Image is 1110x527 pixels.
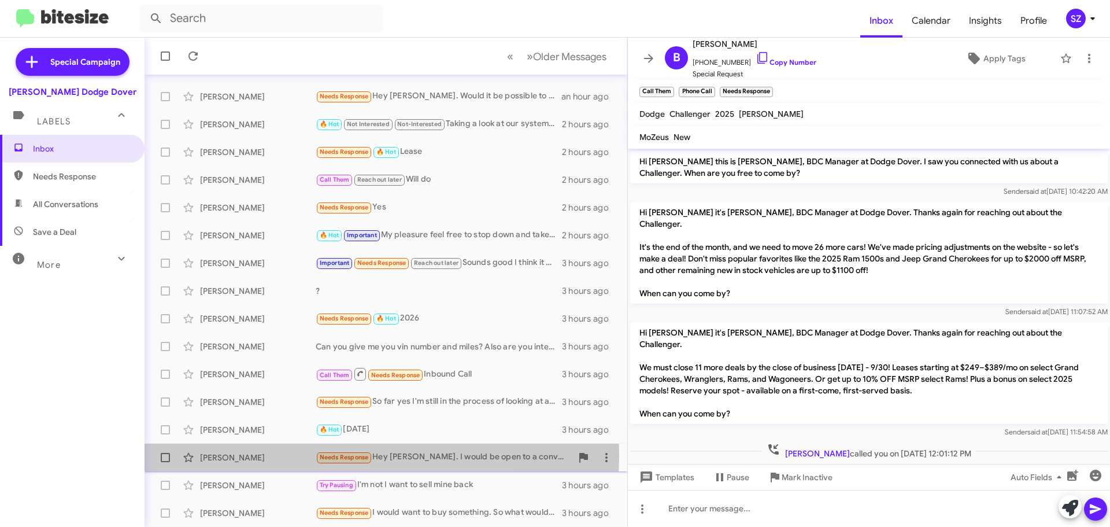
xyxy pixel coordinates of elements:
[1005,428,1108,436] span: Sender [DATE] 11:54:58 AM
[140,5,383,32] input: Search
[316,90,561,103] div: Hey [PERSON_NAME]. Would it be possible to let me know what deals you have on limiteds and altitu...
[320,315,369,322] span: Needs Response
[316,173,562,186] div: Will do
[200,424,316,436] div: [PERSON_NAME]
[33,198,98,210] span: All Conversations
[316,367,562,381] div: Inbound Call
[316,285,562,297] div: ?
[200,202,316,213] div: [PERSON_NAME]
[320,481,353,489] span: Try Pausing
[902,4,960,38] a: Calendar
[200,480,316,491] div: [PERSON_NAME]
[316,312,562,325] div: 2026
[520,45,613,68] button: Next
[500,45,520,68] button: Previous
[1005,307,1108,316] span: Sender [DATE] 11:07:52 AM
[320,120,339,128] span: 🔥 Hot
[1028,307,1048,316] span: said at
[693,51,816,68] span: [PHONE_NUMBER]
[316,256,562,270] div: Sounds good I think it was the GM
[200,257,316,269] div: [PERSON_NAME]
[316,395,562,408] div: So far yes I'm still in the process of looking at a vehicle
[1066,9,1086,28] div: SZ
[33,226,76,238] span: Save a Deal
[1011,4,1056,38] a: Profile
[320,509,369,517] span: Needs Response
[669,109,711,119] span: Challenger
[693,37,816,51] span: [PERSON_NAME]
[200,230,316,241] div: [PERSON_NAME]
[639,109,665,119] span: Dodge
[200,119,316,130] div: [PERSON_NAME]
[200,146,316,158] div: [PERSON_NAME]
[628,467,704,488] button: Templates
[33,171,131,182] span: Needs Response
[782,467,832,488] span: Mark Inactive
[371,371,420,379] span: Needs Response
[347,120,390,128] span: Not Interested
[320,204,369,211] span: Needs Response
[756,58,816,67] a: Copy Number
[320,93,369,100] span: Needs Response
[630,151,1108,183] p: Hi [PERSON_NAME] this is [PERSON_NAME], BDC Manager at Dodge Dover. I saw you connected with us a...
[320,371,350,379] span: Call Them
[316,451,572,464] div: Hey [PERSON_NAME]. I would be open to a conversation about my grand cherokee
[507,49,513,64] span: «
[200,174,316,186] div: [PERSON_NAME]
[200,91,316,102] div: [PERSON_NAME]
[704,467,758,488] button: Pause
[562,174,618,186] div: 2 hours ago
[562,119,618,130] div: 2 hours ago
[562,424,618,436] div: 3 hours ago
[936,48,1054,69] button: Apply Tags
[200,452,316,463] div: [PERSON_NAME]
[1056,9,1097,28] button: SZ
[673,49,680,67] span: B
[758,467,842,488] button: Mark Inactive
[960,4,1011,38] a: Insights
[639,132,669,142] span: MoZeus
[562,341,618,352] div: 3 hours ago
[561,91,618,102] div: an hour ago
[320,454,369,461] span: Needs Response
[562,285,618,297] div: 3 hours ago
[37,260,61,270] span: More
[414,259,458,267] span: Reach out later
[316,506,562,519] div: I would want to buy something. So what would be the best price?
[527,49,533,64] span: »
[785,448,850,459] span: [PERSON_NAME]
[316,145,562,159] div: Lease
[562,507,618,519] div: 3 hours ago
[316,117,562,131] div: Taking a look at our system here, you do have quite some time left on our lease, It would be my b...
[1026,187,1046,196] span: said at
[357,259,406,267] span: Needs Response
[983,48,1026,69] span: Apply Tags
[320,398,369,406] span: Needs Response
[320,148,369,156] span: Needs Response
[720,87,773,97] small: Needs Response
[1011,467,1066,488] span: Auto Fields
[739,109,804,119] span: [PERSON_NAME]
[1004,187,1108,196] span: Sender [DATE] 10:42:20 AM
[562,202,618,213] div: 2 hours ago
[316,478,562,492] div: I'm not I want to sell mine back
[639,87,674,97] small: Call Them
[200,313,316,325] div: [PERSON_NAME]
[562,230,618,241] div: 2 hours ago
[533,50,606,63] span: Older Messages
[860,4,902,38] span: Inbox
[376,315,396,322] span: 🔥 Hot
[562,396,618,408] div: 3 hours ago
[637,467,694,488] span: Templates
[316,229,562,242] div: My pleasure feel free to stop down and take a look at the unit its an amazing spec
[679,87,715,97] small: Phone Call
[316,201,562,214] div: Yes
[316,341,562,352] div: Can you give me you vin number and miles? Also are you interested in another vehicle as well?
[200,341,316,352] div: [PERSON_NAME]
[501,45,613,68] nav: Page navigation example
[562,480,618,491] div: 3 hours ago
[320,259,350,267] span: Important
[200,368,316,380] div: [PERSON_NAME]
